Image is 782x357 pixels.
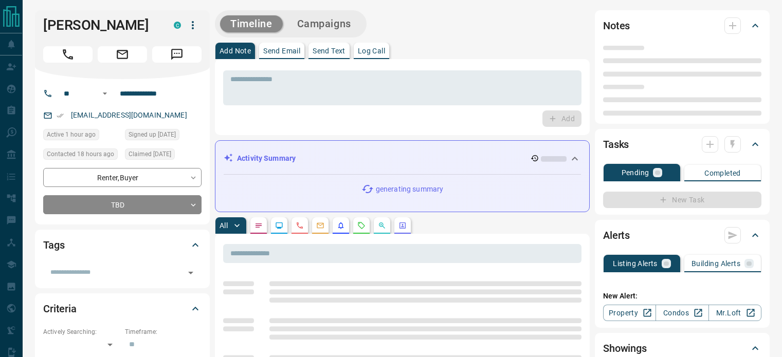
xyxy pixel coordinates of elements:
div: Criteria [43,296,202,321]
svg: Opportunities [378,221,386,230]
svg: Email Verified [57,112,64,119]
p: Send Email [263,47,300,54]
p: Log Call [358,47,385,54]
h2: Alerts [603,227,630,243]
button: Campaigns [287,15,361,32]
p: Building Alerts [692,260,740,267]
p: Pending [622,169,649,176]
svg: Notes [254,221,263,230]
span: Call [43,46,93,63]
p: Add Note [220,47,251,54]
a: [EMAIL_ADDRESS][DOMAIN_NAME] [71,111,187,119]
p: Actively Searching: [43,327,120,336]
span: Contacted 18 hours ago [47,149,114,159]
div: condos.ca [174,22,181,29]
div: Tue Oct 14 2025 [43,148,120,163]
svg: Agent Actions [398,221,407,230]
span: Message [152,46,202,63]
a: Mr.Loft [708,305,761,321]
div: Tags [43,233,202,257]
div: Activity Summary [224,149,581,168]
button: Open [184,266,198,280]
h2: Showings [603,340,647,356]
p: Send Text [313,47,345,54]
p: Listing Alerts [613,260,658,267]
div: Alerts [603,223,761,248]
svg: Calls [296,221,304,230]
div: Renter , Buyer [43,168,202,187]
h2: Criteria [43,300,77,317]
h1: [PERSON_NAME] [43,17,158,33]
span: Email [98,46,147,63]
div: Tasks [603,132,761,157]
h2: Tasks [603,136,629,153]
div: TBD [43,195,202,214]
h2: Notes [603,17,630,34]
svg: Lead Browsing Activity [275,221,283,230]
span: Claimed [DATE] [129,149,171,159]
span: Active 1 hour ago [47,129,96,140]
button: Timeline [220,15,283,32]
p: generating summary [376,184,443,195]
div: Wed Oct 15 2025 [43,129,120,143]
div: Tue Feb 18 2025 [125,148,202,163]
div: Sat Jan 09 2021 [125,129,202,143]
p: New Alert: [603,291,761,302]
button: Open [99,87,111,100]
svg: Requests [357,221,366,230]
div: Notes [603,13,761,38]
svg: Emails [316,221,324,230]
span: Signed up [DATE] [129,129,176,140]
a: Condos [656,305,708,321]
svg: Listing Alerts [337,221,345,230]
p: Timeframe: [125,327,202,336]
h2: Tags [43,237,64,253]
p: Completed [704,170,741,177]
a: Property [603,305,656,321]
p: Activity Summary [237,153,296,164]
p: All [220,222,228,229]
